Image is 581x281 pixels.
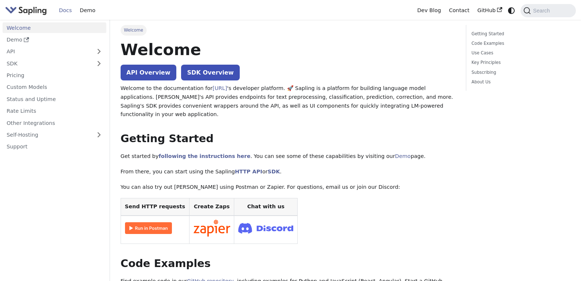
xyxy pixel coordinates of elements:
a: Welcome [3,22,106,33]
a: SDK [3,58,92,69]
a: Key Principles [471,59,568,66]
a: GitHub [473,5,506,16]
p: Get started by . You can see some of these capabilities by visiting our page. [121,152,455,161]
button: Search (Command+K) [521,4,576,17]
h2: Code Examples [121,257,455,270]
a: Other Integrations [3,118,106,128]
a: Getting Started [471,30,568,37]
img: Join Discord [238,221,293,236]
p: From there, you can start using the Sapling or . [121,167,455,176]
a: Custom Models [3,82,106,93]
a: Use Cases [471,50,568,57]
a: Sapling.aiSapling.ai [5,5,49,16]
img: Run in Postman [125,222,172,234]
button: Switch between dark and light mode (currently system mode) [506,5,517,16]
a: API [3,46,92,57]
a: HTTP API [235,169,262,174]
a: following the instructions here [159,153,250,159]
a: Demo [395,153,411,159]
button: Expand sidebar category 'SDK' [92,58,106,69]
th: Create Zaps [189,198,234,216]
nav: Breadcrumbs [121,25,455,35]
a: Docs [55,5,76,16]
img: Sapling.ai [5,5,47,16]
a: About Us [471,79,568,86]
h1: Welcome [121,40,455,60]
a: Support [3,141,106,152]
th: Chat with us [234,198,298,216]
button: Expand sidebar category 'API' [92,46,106,57]
a: Dev Blog [413,5,445,16]
a: Demo [76,5,99,16]
th: Send HTTP requests [121,198,189,216]
h2: Getting Started [121,132,455,145]
a: Demo [3,35,106,45]
a: Status and Uptime [3,94,106,104]
a: API Overview [121,65,176,80]
a: Rate Limits [3,106,106,116]
a: Self-Hosting [3,130,106,140]
a: Subscribing [471,69,568,76]
span: Search [531,8,554,14]
a: Code Examples [471,40,568,47]
a: Pricing [3,70,106,81]
a: SDK Overview [181,65,239,80]
img: Connect in Zapier [194,220,230,237]
a: SDK [268,169,280,174]
a: Contact [445,5,474,16]
p: Welcome to the documentation for 's developer platform. 🚀 Sapling is a platform for building lang... [121,84,455,119]
span: Welcome [121,25,147,35]
a: [URL] [213,85,227,91]
p: You can also try out [PERSON_NAME] using Postman or Zapier. For questions, email us or join our D... [121,183,455,192]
